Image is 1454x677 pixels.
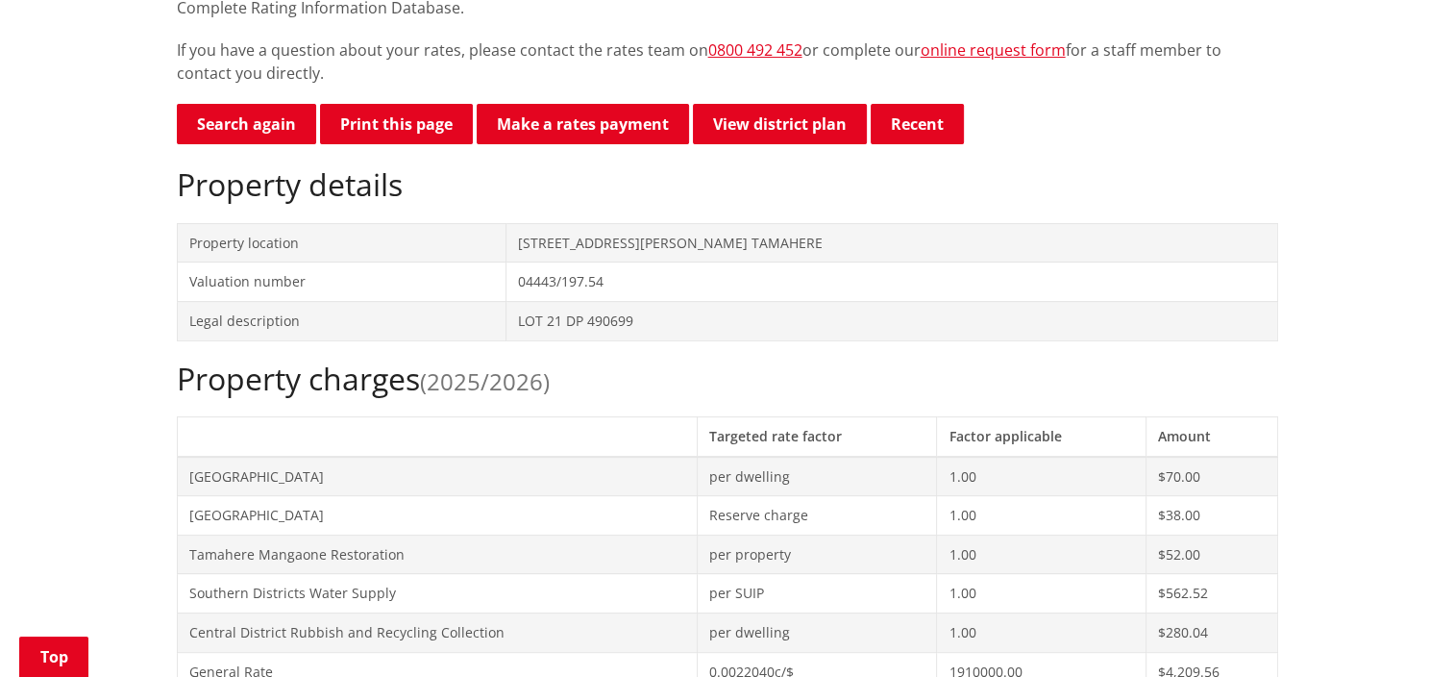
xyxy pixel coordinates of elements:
a: 0800 492 452 [708,39,802,61]
td: Tamahere Mangaone Restoration [177,535,697,574]
td: $38.00 [1146,496,1277,536]
a: online request form [921,39,1066,61]
h2: Property details [177,166,1278,203]
td: Southern Districts Water Supply [177,574,697,614]
p: If you have a question about your rates, please contact the rates team on or complete our for a s... [177,38,1278,85]
span: (2025/2026) [420,365,550,397]
td: per dwelling [697,613,937,652]
td: $280.04 [1146,613,1277,652]
td: $52.00 [1146,535,1277,574]
th: Factor applicable [937,416,1146,456]
td: per property [697,535,937,574]
td: $70.00 [1146,457,1277,496]
td: per SUIP [697,574,937,614]
a: Make a rates payment [477,104,689,144]
td: 1.00 [937,457,1146,496]
button: Print this page [320,104,473,144]
td: [STREET_ADDRESS][PERSON_NAME] TAMAHERE [506,223,1277,263]
td: 1.00 [937,574,1146,614]
td: [GEOGRAPHIC_DATA] [177,457,697,496]
h2: Property charges [177,361,1278,397]
td: Property location [177,223,506,263]
td: 1.00 [937,613,1146,652]
td: Valuation number [177,263,506,302]
td: 1.00 [937,496,1146,536]
td: per dwelling [697,457,937,496]
th: Amount [1146,416,1277,456]
td: Central District Rubbish and Recycling Collection [177,613,697,652]
td: 1.00 [937,535,1146,574]
a: Top [19,637,88,677]
button: Recent [871,104,964,144]
td: Reserve charge [697,496,937,536]
td: [GEOGRAPHIC_DATA] [177,496,697,536]
td: 04443/197.54 [506,263,1277,302]
a: View district plan [693,104,867,144]
td: $562.52 [1146,574,1277,614]
th: Targeted rate factor [697,416,937,456]
td: Legal description [177,301,506,340]
td: LOT 21 DP 490699 [506,301,1277,340]
a: Search again [177,104,316,144]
